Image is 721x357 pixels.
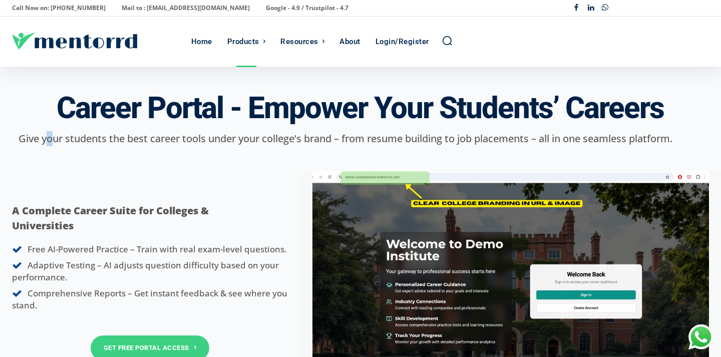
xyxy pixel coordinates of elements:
h3: Career Portal - Empower Your Students’ Careers [57,92,664,125]
div: Login/Register [376,17,429,67]
a: Logo [12,33,186,50]
span: Adaptive Testing – AI adjusts question difficulty based on your performance. [12,259,279,283]
div: About [339,17,360,67]
p: A Complete Career Suite for Colleges & Universities [12,203,258,233]
a: Products [222,17,271,67]
a: Home [186,17,217,67]
span: Comprehensive Reports – Get instant feedback & see where you stand. [12,287,287,311]
a: Whatsapp [598,1,612,16]
a: Resources [275,17,329,67]
div: Resources [280,17,318,67]
a: Linkedin [584,1,598,16]
a: About [334,17,366,67]
div: Products [227,17,259,67]
a: Login/Register [371,17,434,67]
p: Mail to : [EMAIL_ADDRESS][DOMAIN_NAME] [122,1,250,15]
div: Home [191,17,212,67]
p: Google - 4.9 / Trustpilot - 4.7 [266,1,348,15]
a: Search [442,35,453,46]
span: Free AI-Powered Practice – Train with real exam-level questions. [28,243,287,255]
p: Call Now on: [PHONE_NUMBER] [12,1,106,15]
div: Chat with Us [688,324,713,349]
p: Give your students the best career tools under your college’s brand – from resume building to job... [12,131,679,146]
a: Facebook [569,1,584,16]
